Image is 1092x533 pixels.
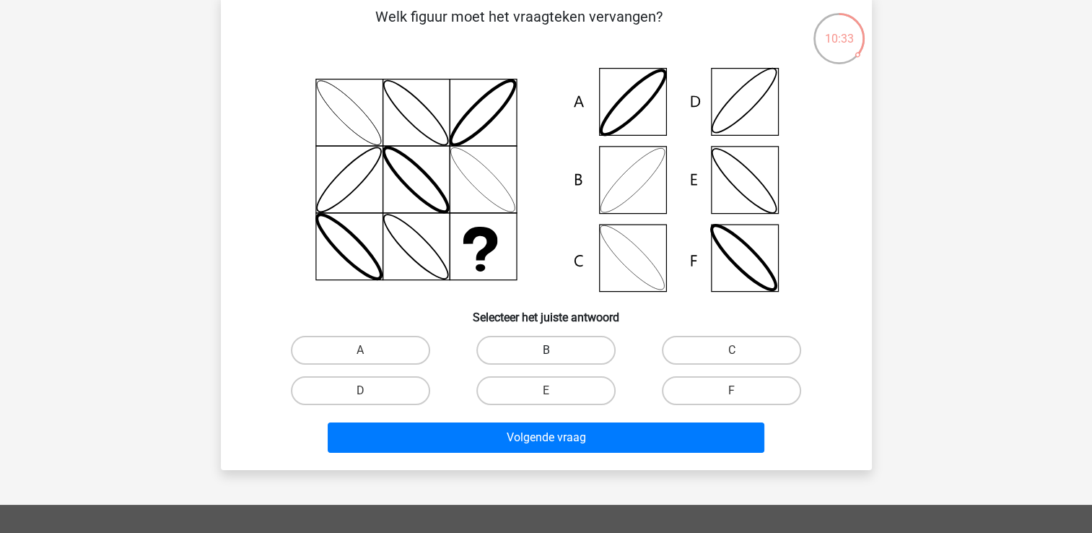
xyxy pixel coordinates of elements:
p: Welk figuur moet het vraagteken vervangen? [244,6,795,49]
label: B [476,336,616,365]
label: D [291,376,430,405]
label: C [662,336,801,365]
label: F [662,376,801,405]
label: A [291,336,430,365]
div: 10:33 [812,12,866,48]
label: E [476,376,616,405]
h6: Selecteer het juiste antwoord [244,299,849,324]
button: Volgende vraag [328,422,764,453]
